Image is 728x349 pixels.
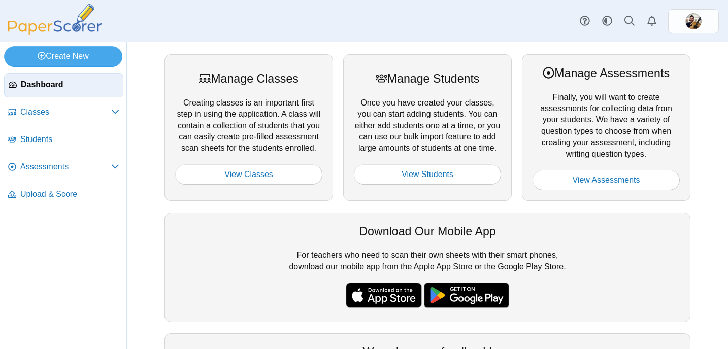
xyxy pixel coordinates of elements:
[641,10,663,32] a: Alerts
[20,161,111,172] span: Assessments
[175,164,322,185] a: View Classes
[685,13,702,29] img: ps.JcdyuO0Xz8cA7jn9
[4,100,123,125] a: Classes
[164,213,690,322] div: For teachers who need to scan their own sheets with their smart phones, download our mobile app f...
[533,170,680,190] a: View Assessments
[354,71,501,87] div: Manage Students
[20,189,119,200] span: Upload & Score
[175,223,680,239] div: Download Our Mobile App
[354,164,501,185] a: View Students
[20,107,111,118] span: Classes
[685,13,702,29] span: Christian Gallo
[21,79,119,90] span: Dashboard
[4,155,123,180] a: Assessments
[175,71,322,87] div: Manage Classes
[4,183,123,207] a: Upload & Score
[4,128,123,152] a: Students
[346,283,422,308] img: apple-store-badge.svg
[20,134,119,145] span: Students
[4,73,123,97] a: Dashboard
[424,283,509,308] img: google-play-badge.png
[533,65,680,81] div: Manage Assessments
[4,46,122,66] a: Create New
[4,28,106,37] a: PaperScorer
[164,54,333,201] div: Creating classes is an important first step in using the application. A class will contain a coll...
[668,9,719,33] a: ps.JcdyuO0Xz8cA7jn9
[4,4,106,35] img: PaperScorer
[343,54,512,201] div: Once you have created your classes, you can start adding students. You can either add students on...
[522,54,690,201] div: Finally, you will want to create assessments for collecting data from your students. We have a va...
